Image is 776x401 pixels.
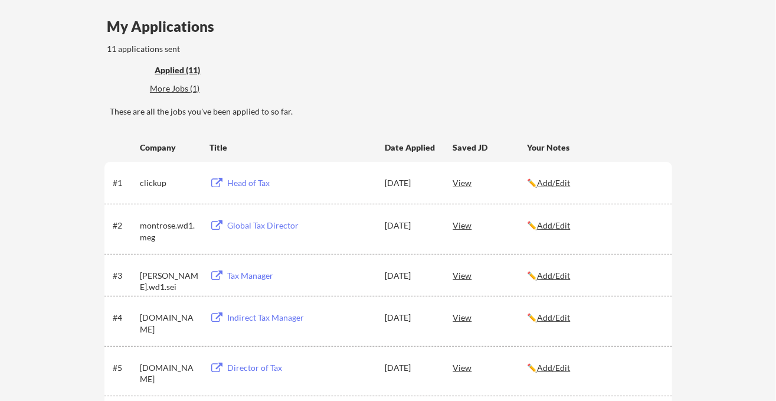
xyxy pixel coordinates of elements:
[453,265,527,286] div: View
[113,312,136,324] div: #4
[385,270,437,282] div: [DATE]
[140,312,199,335] div: [DOMAIN_NAME]
[227,312,374,324] div: Indirect Tax Manager
[113,220,136,232] div: #2
[227,270,374,282] div: Tax Manager
[140,270,199,293] div: [PERSON_NAME].wd1.sei
[150,83,237,95] div: These are job applications we think you'd be a good fit for, but couldn't apply you to automatica...
[113,362,136,374] div: #5
[107,19,224,34] div: My Applications
[140,177,199,189] div: clickup
[227,177,374,189] div: Head of Tax
[537,270,570,281] u: Add/Edit
[140,362,199,385] div: [DOMAIN_NAME]
[527,177,662,189] div: ✏️
[113,270,136,282] div: #3
[385,362,437,374] div: [DATE]
[155,64,231,76] div: Applied (11)
[140,142,199,154] div: Company
[227,220,374,232] div: Global Tax Director
[113,177,136,189] div: #1
[537,220,570,230] u: Add/Edit
[527,362,662,374] div: ✏️
[107,43,336,55] div: 11 applications sent
[537,312,570,322] u: Add/Edit
[453,172,527,193] div: View
[209,142,374,154] div: Title
[527,142,662,154] div: Your Notes
[453,307,527,328] div: View
[453,136,527,158] div: Saved JD
[155,64,231,77] div: These are all the jobs you've been applied to so far.
[385,312,437,324] div: [DATE]
[527,312,662,324] div: ✏️
[150,83,237,94] div: More Jobs (1)
[453,214,527,236] div: View
[227,362,374,374] div: Director of Tax
[385,220,437,232] div: [DATE]
[527,270,662,282] div: ✏️
[140,220,199,243] div: montrose.wd1.meg
[385,142,437,154] div: Date Applied
[453,357,527,378] div: View
[527,220,662,232] div: ✏️
[110,106,673,118] div: These are all the jobs you've been applied to so far.
[537,178,570,188] u: Add/Edit
[385,177,437,189] div: [DATE]
[537,363,570,373] u: Add/Edit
